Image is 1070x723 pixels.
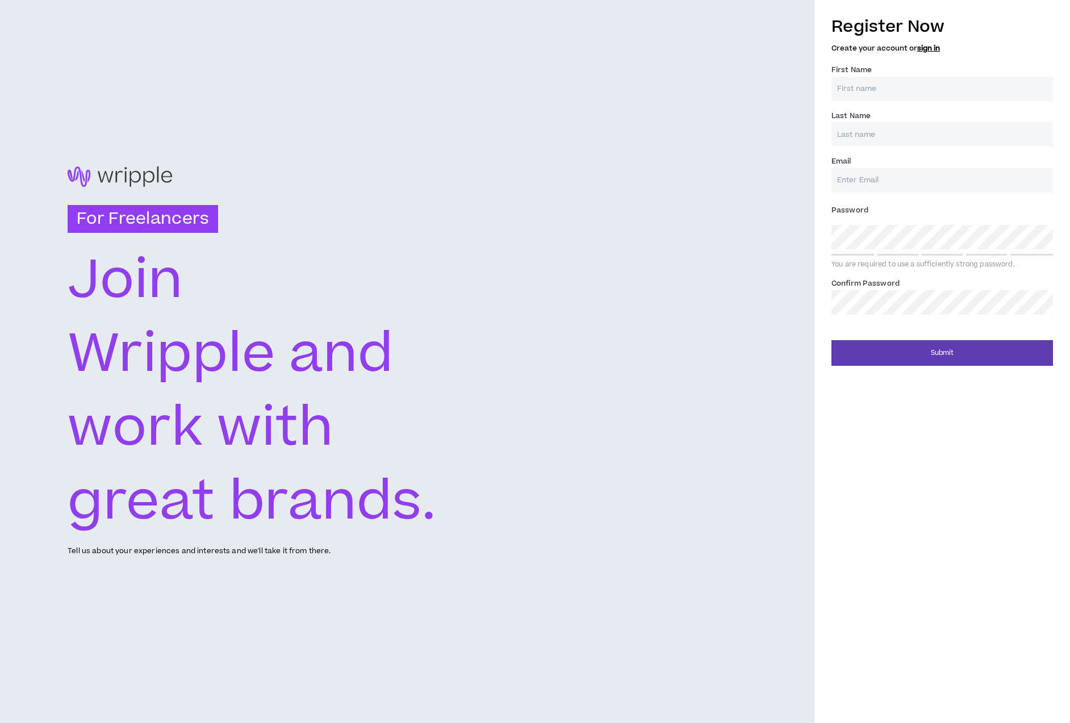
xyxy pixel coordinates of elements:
[831,44,1053,52] h5: Create your account or
[831,340,1053,366] button: Submit
[831,152,851,170] label: Email
[68,390,333,467] text: work with
[831,274,900,292] label: Confirm Password
[831,77,1053,101] input: First name
[831,205,868,215] span: Password
[831,260,1053,269] div: You are required to use a sufficiently strong password.
[68,316,394,394] text: Wripple and
[831,122,1053,147] input: Last name
[68,205,218,233] h3: For Freelancers
[68,546,331,557] p: Tell us about your experiences and interests and we'll take it from there.
[831,107,871,125] label: Last Name
[831,61,872,79] label: First Name
[831,168,1053,193] input: Enter Email
[831,15,1053,39] h3: Register Now
[917,43,940,53] a: sign in
[68,464,436,541] text: great brands.
[68,243,183,320] text: Join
